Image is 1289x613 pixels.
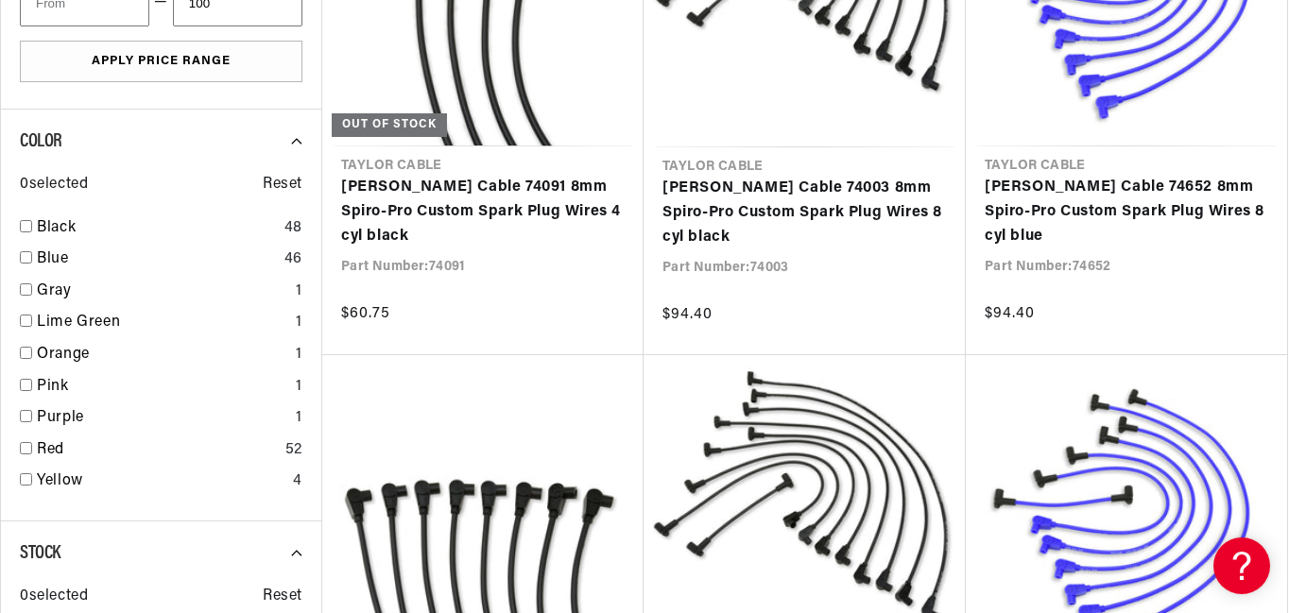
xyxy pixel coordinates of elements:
a: Pink [37,375,288,400]
span: Reset [263,585,302,609]
a: Orange [37,343,288,367]
span: 0 selected [20,585,88,609]
a: Lime Green [37,311,288,335]
div: 4 [293,469,302,494]
a: Black [37,216,277,241]
a: Purple [37,406,288,431]
div: 1 [296,375,302,400]
div: 1 [296,311,302,335]
div: 52 [285,438,302,463]
span: Reset [263,173,302,197]
span: Color [20,132,62,151]
button: Apply Price Range [20,41,302,83]
div: 46 [284,247,302,272]
span: Stock [20,544,60,563]
a: [PERSON_NAME] Cable 74091 8mm Spiro-Pro Custom Spark Plug Wires 4 cyl black [341,176,625,248]
div: 48 [284,216,302,241]
span: 0 selected [20,173,88,197]
a: Blue [37,247,277,272]
div: 1 [296,280,302,304]
a: [PERSON_NAME] Cable 74652 8mm Spiro-Pro Custom Spark Plug Wires 8 cyl blue [985,176,1268,248]
div: 1 [296,406,302,431]
a: Red [37,438,278,463]
div: 1 [296,343,302,367]
a: [PERSON_NAME] Cable 74003 8mm Spiro-Pro Custom Spark Plug Wires 8 cyl black [662,177,947,249]
a: Yellow [37,469,285,494]
a: Gray [37,280,288,304]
